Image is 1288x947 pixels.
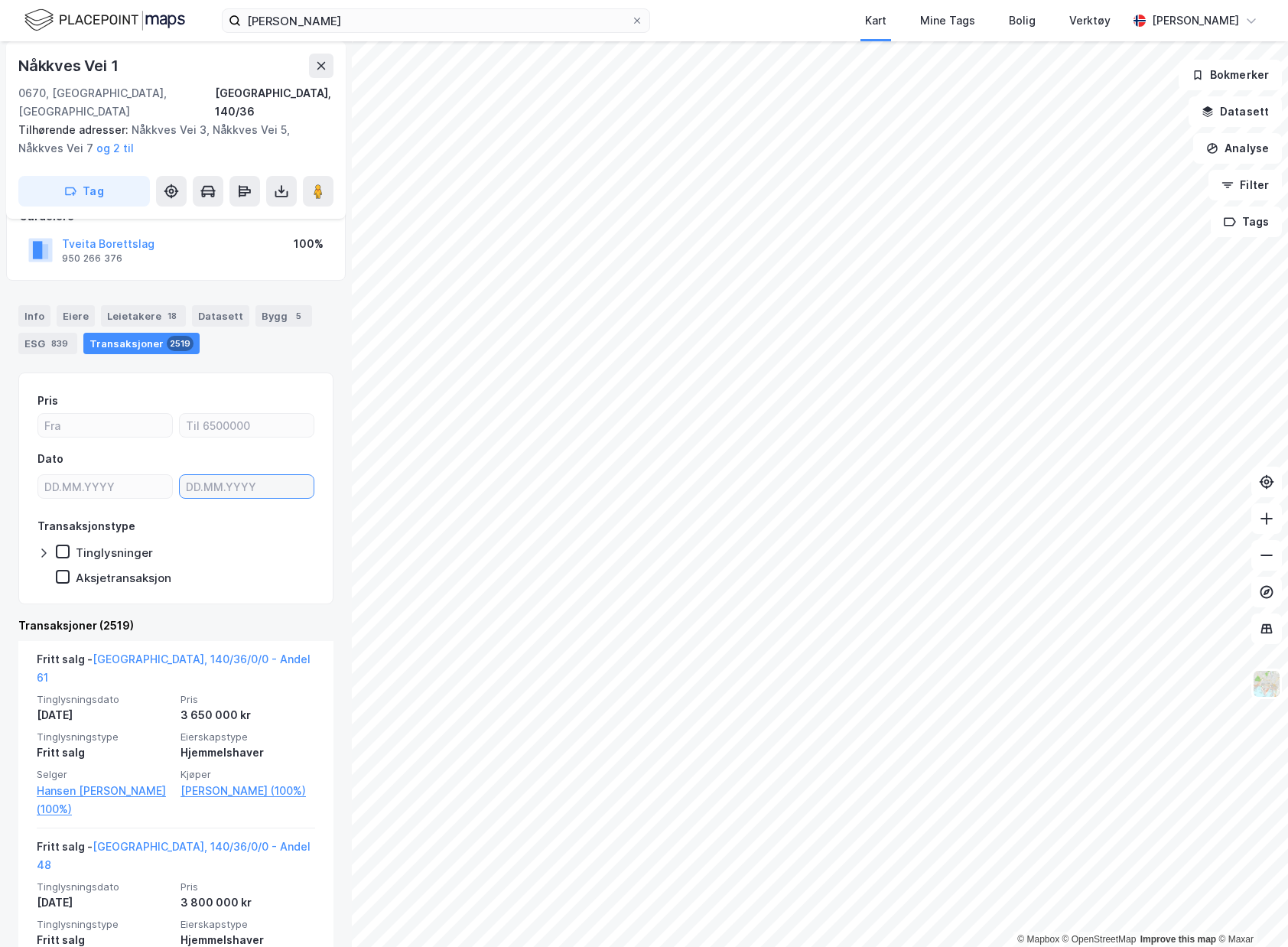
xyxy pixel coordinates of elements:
[37,744,171,762] div: Fritt salg
[291,308,306,324] div: 5
[101,305,186,327] div: Leietakere
[18,617,333,635] div: Transaksjoner (2519)
[1140,934,1216,945] a: Improve this map
[37,880,171,893] span: Tinglysningsdato
[76,571,171,585] div: Aksjetransaksjon
[37,893,171,912] div: [DATE]
[180,414,314,437] input: Til 6500000
[48,336,71,351] div: 839
[181,918,315,931] span: Eierskapstype
[38,414,172,437] input: Fra
[18,84,215,121] div: 0670, [GEOGRAPHIC_DATA], [GEOGRAPHIC_DATA]
[181,768,315,781] span: Kjøper
[18,121,321,158] div: Nåkkves Vei 3, Nåkkves Vei 5, Nåkkves Vei 7
[24,7,185,34] img: logo.f888ab2527a4732fd821a326f86c7f29.svg
[18,305,50,327] div: Info
[180,475,314,498] input: DD.MM.YYYY
[192,305,249,327] div: Datasett
[1212,874,1288,947] iframe: Chat Widget
[38,475,172,498] input: DD.MM.YYYY
[1212,874,1288,947] div: Kontrollprogram for chat
[181,693,315,706] span: Pris
[1208,170,1282,200] button: Filter
[18,176,150,207] button: Tag
[865,11,886,30] div: Kart
[62,252,122,265] div: 950 266 376
[37,782,171,818] a: Hansen [PERSON_NAME] (100%)
[1179,60,1282,90] button: Bokmerker
[37,517,135,535] div: Transaksjonstype
[37,693,171,706] span: Tinglysningsdato
[181,880,315,893] span: Pris
[241,9,631,32] input: Søk på adresse, matrikkel, gårdeiere, leietakere eller personer
[18,123,132,136] span: Tilhørende adresser:
[83,333,200,354] div: Transaksjoner
[37,918,171,931] span: Tinglysningstype
[18,333,77,354] div: ESG
[181,706,315,724] div: 3 650 000 kr
[1009,11,1036,30] div: Bolig
[37,838,315,880] div: Fritt salg -
[181,782,315,800] a: [PERSON_NAME] (100%)
[37,706,171,724] div: [DATE]
[37,650,315,693] div: Fritt salg -
[1189,96,1282,127] button: Datasett
[37,652,311,684] a: [GEOGRAPHIC_DATA], 140/36/0/0 - Andel 61
[37,840,311,871] a: [GEOGRAPHIC_DATA], 140/36/0/0 - Andel 48
[1017,934,1059,945] a: Mapbox
[37,731,171,744] span: Tinglysningstype
[164,308,180,324] div: 18
[181,731,315,744] span: Eierskapstype
[1152,11,1239,30] div: [PERSON_NAME]
[1069,11,1111,30] div: Verktøy
[1252,669,1281,698] img: Z
[167,336,194,351] div: 2519
[181,744,315,762] div: Hjemmelshaver
[18,54,121,78] div: Nåkkves Vei 1
[215,84,333,121] div: [GEOGRAPHIC_DATA], 140/36
[37,768,171,781] span: Selger
[37,450,63,468] div: Dato
[181,893,315,912] div: 3 800 000 kr
[920,11,975,30] div: Mine Tags
[37,392,58,410] div: Pris
[1193,133,1282,164] button: Analyse
[57,305,95,327] div: Eiere
[1211,207,1282,237] button: Tags
[1062,934,1137,945] a: OpenStreetMap
[76,545,153,560] div: Tinglysninger
[255,305,312,327] div: Bygg
[294,235,324,253] div: 100%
